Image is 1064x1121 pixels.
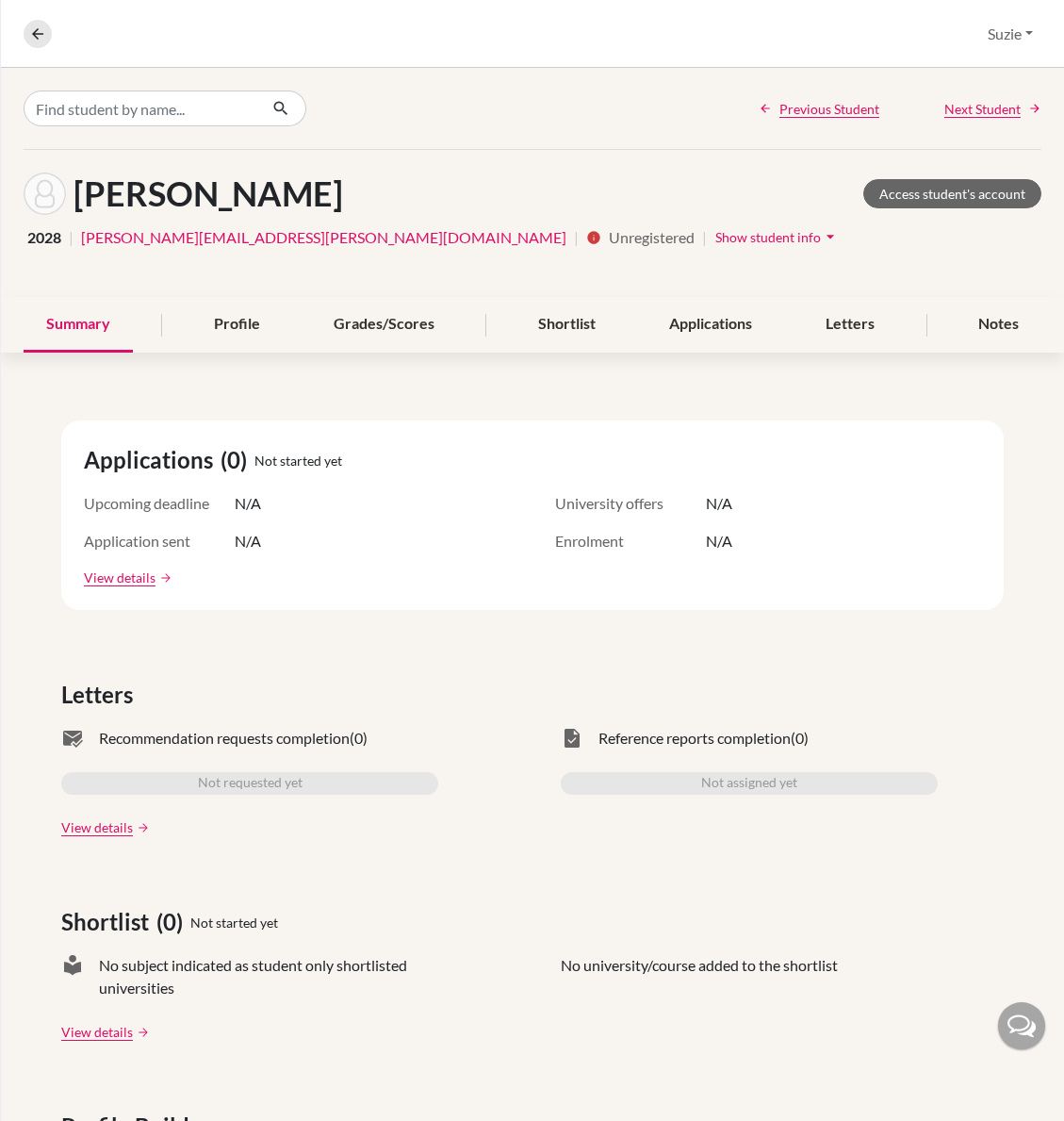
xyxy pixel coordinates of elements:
[944,99,1041,119] a: Next Student
[701,772,797,795] span: Not assigned yet
[156,905,190,939] span: (0)
[99,727,350,750] span: Recommendation requests completion
[863,179,1041,208] a: Access student's account
[979,16,1041,52] button: Suzie
[61,954,84,999] span: local_library
[61,1022,133,1042] a: View details
[561,727,583,750] span: task
[598,727,791,750] span: Reference reports completion
[27,226,61,249] span: 2028
[156,571,172,585] a: arrow_forward
[81,226,566,249] a: [PERSON_NAME][EMAIL_ADDRESS][PERSON_NAME][DOMAIN_NAME]
[191,297,283,353] div: Profile
[61,727,84,750] span: mark_email_read
[235,530,261,552] span: N/A
[43,13,82,30] span: Help
[99,954,438,999] span: No subject indicated as student only shortlisted universities
[133,1026,150,1039] a: arrow_forward
[516,297,618,353] div: Shortlist
[235,492,261,515] span: N/A
[61,678,140,712] span: Letters
[61,905,156,939] span: Shortlist
[84,568,156,587] a: View details
[84,443,221,477] span: Applications
[944,99,1021,119] span: Next Student
[69,226,74,249] span: |
[561,954,838,999] p: No university/course added to the shortlist
[555,530,706,552] span: Enrolment
[84,492,235,515] span: Upcoming deadline
[702,226,707,249] span: |
[647,297,775,353] div: Applications
[555,492,706,515] span: University offers
[198,772,303,795] span: Not requested yet
[190,913,278,932] span: Not started yet
[791,727,809,750] span: (0)
[61,817,133,837] a: View details
[586,230,601,245] i: info
[956,297,1041,353] div: Notes
[821,227,840,246] i: arrow_drop_down
[84,530,235,552] span: Application sent
[574,226,579,249] span: |
[311,297,457,353] div: Grades/Scores
[133,821,150,834] a: arrow_forward
[24,173,66,215] img: Braden Anderson's avatar
[715,229,821,245] span: Show student info
[706,530,732,552] span: N/A
[609,226,695,249] span: Unregistered
[350,727,368,750] span: (0)
[714,223,841,252] button: Show student infoarrow_drop_down
[254,451,342,470] span: Not started yet
[803,297,897,353] div: Letters
[221,443,254,477] span: (0)
[759,99,879,119] a: Previous Student
[24,297,133,353] div: Summary
[74,173,343,214] h1: [PERSON_NAME]
[706,492,732,515] span: N/A
[779,99,879,119] span: Previous Student
[24,91,257,126] input: Find student by name...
